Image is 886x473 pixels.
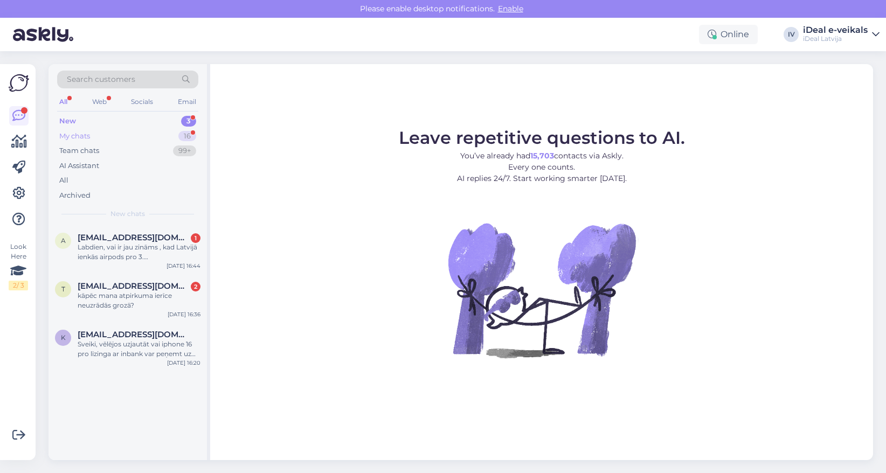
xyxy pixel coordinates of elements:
[78,242,200,262] div: Labdien, vai ir jau zināms , kad Latvijā ienkās airpods pro 3. ([PERSON_NAME] cilvēkiem pieejami ...
[61,236,66,245] span: a
[167,359,200,367] div: [DATE] 16:20
[59,116,76,127] div: New
[445,193,639,387] img: No Chat active
[399,127,685,148] span: Leave repetitive questions to AI.
[9,281,28,290] div: 2 / 3
[59,190,91,201] div: Archived
[9,73,29,93] img: Askly Logo
[803,34,868,43] div: iDeal Latvija
[181,116,196,127] div: 3
[59,161,99,171] div: AI Assistant
[67,74,135,85] span: Search customers
[90,95,109,109] div: Web
[784,27,799,42] div: IV
[78,339,200,359] div: Sveiki, vēlējos uzjautāt vai iphone 16 pro līzinga ar inbank var peņemt uz vairāk nekā 20 mēnešiem?
[178,131,196,142] div: 16
[61,333,66,342] span: k
[129,95,155,109] div: Socials
[191,233,200,243] div: 1
[167,262,200,270] div: [DATE] 16:44
[78,281,190,291] span: tarje@inbox.lv
[399,150,685,184] p: You’ve already had contacts via Askly. Every one counts. AI replies 24/7. Start working smarter [...
[530,151,554,161] b: 15,703
[78,291,200,310] div: kāpēc mana atpirkuma ierīce neuzrādās grozā?
[176,95,198,109] div: Email
[803,26,880,43] a: iDeal e-veikalsiDeal Latvija
[168,310,200,318] div: [DATE] 16:36
[191,282,200,291] div: 2
[9,242,28,290] div: Look Here
[110,209,145,219] span: New chats
[803,26,868,34] div: iDeal e-veikals
[78,330,190,339] span: kristianafridrihsone168@gmail.com
[59,131,90,142] div: My chats
[59,145,99,156] div: Team chats
[78,233,190,242] span: artursdoroskevics340@gmail.com
[173,145,196,156] div: 99+
[57,95,70,109] div: All
[495,4,527,13] span: Enable
[59,175,68,186] div: All
[699,25,758,44] div: Online
[61,285,65,293] span: t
